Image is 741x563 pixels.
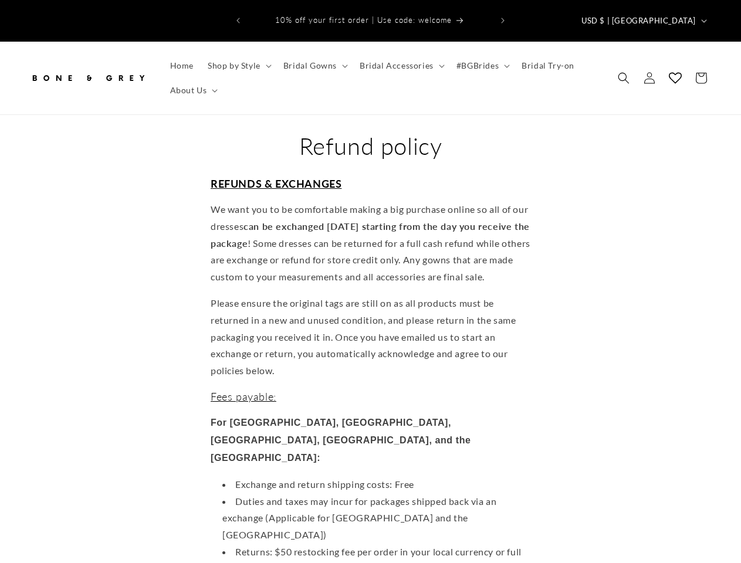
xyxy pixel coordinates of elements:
p: Please ensure the original tags are still on as all products must be returned in a new and unused... [211,295,530,379]
span: Shop by Style [208,60,260,71]
summary: Shop by Style [201,53,276,78]
span: Bridal Try-on [522,60,574,71]
summary: About Us [163,78,223,103]
span: 10% off your first order | Use code: welcome [275,15,452,25]
span: REFUNDS & EXCHANGES [211,177,341,190]
button: USD $ | [GEOGRAPHIC_DATA] [574,9,712,32]
li: Duties and taxes may incur for packages shipped back via an exchange (Applicable for [GEOGRAPHIC_... [222,493,530,544]
summary: Bridal Gowns [276,53,353,78]
img: Bone and Grey Bridal [29,65,147,91]
button: Previous announcement [225,9,251,32]
span: #BGBrides [456,60,499,71]
summary: #BGBrides [449,53,515,78]
a: Bridal Try-on [515,53,581,78]
li: Exchange and return shipping costs: Free [222,476,530,493]
span: Home [170,60,194,71]
span: Bridal Accessories [360,60,434,71]
button: Next announcement [490,9,516,32]
strong: For [GEOGRAPHIC_DATA], [GEOGRAPHIC_DATA], [GEOGRAPHIC_DATA], [GEOGRAPHIC_DATA], and the [GEOGRAPH... [211,418,471,463]
summary: Bridal Accessories [353,53,449,78]
strong: can be exchanged [DATE] starting from the day you receive the package [211,221,530,249]
h1: Refund policy [211,131,530,161]
span: Fees payable: [211,390,276,403]
span: USD $ | [GEOGRAPHIC_DATA] [581,15,696,27]
a: Bone and Grey Bridal [25,60,151,95]
summary: Search [611,65,637,91]
span: Bridal Gowns [283,60,337,71]
a: Home [163,53,201,78]
p: We want you to be comfortable making a big purchase online so all of our dresses ! Some dresses c... [211,201,530,286]
span: About Us [170,85,207,96]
